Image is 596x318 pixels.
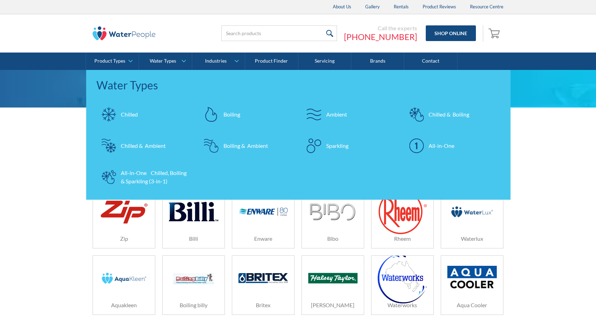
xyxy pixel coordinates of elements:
[404,134,500,158] a: All-in-One
[371,234,433,243] h6: Rheem
[96,77,500,94] div: Water Types
[302,102,398,127] a: Ambient
[94,58,125,64] div: Product Types
[441,189,503,248] a: WaterluxWaterlux
[351,53,404,70] a: Brands
[326,110,347,119] div: Ambient
[371,255,434,315] a: WaterworksWaterworks
[205,58,227,64] div: Industries
[96,134,192,158] a: Chilled & Ambient
[302,234,364,243] h6: Bibo
[429,110,469,119] div: Chilled & Boiling
[302,134,398,158] a: Sparkling
[302,301,364,309] h6: [PERSON_NAME]
[441,301,503,309] h6: Aqua Cooler
[223,142,268,150] div: Boiling & Ambient
[371,189,434,248] a: RheemRheem
[199,134,295,158] a: Boiling & Ambient
[487,25,503,42] a: Open empty cart
[86,70,510,200] nav: Water Types
[169,262,218,295] img: Boiling billy
[93,26,155,40] img: The Water People
[238,207,288,216] img: Enware
[245,53,298,70] a: Product Finder
[93,234,155,243] h6: Zip
[163,301,225,309] h6: Boiling billy
[232,301,294,309] h6: Britex
[301,189,364,248] a: BiboBibo
[121,110,138,119] div: Chilled
[169,195,218,228] img: Billi
[371,301,433,309] h6: Waterworks
[162,255,225,315] a: Boiling billyBoiling billy
[192,53,245,70] a: Industries
[326,142,348,150] div: Sparkling
[447,195,497,228] img: Waterlux
[99,262,149,295] img: Aquakleen
[162,189,225,248] a: BilliBilli
[86,53,139,70] a: Product Types
[344,32,417,42] a: [PHONE_NUMBER]
[441,255,503,315] a: Aqua CoolerAqua Cooler
[99,197,149,226] img: Zip
[93,301,155,309] h6: Aquakleen
[238,273,288,283] img: Britex
[93,189,155,248] a: ZipZip
[298,53,351,70] a: Servicing
[96,102,192,127] a: Chilled
[139,53,191,70] a: Water Types
[150,58,176,64] div: Water Types
[429,142,454,150] div: All-in-One
[232,234,294,243] h6: Enware
[232,255,295,315] a: BritexBritex
[121,169,189,185] div: All-in-One Chilled, Boiling & Sparkling (3-in-1)
[96,165,192,189] a: All-in-One Chilled, Boiling & Sparkling (3-in-1)
[404,102,500,127] a: Chilled & Boiling
[426,25,476,41] a: Shop Online
[309,203,356,221] img: Bibo
[441,234,503,243] h6: Waterlux
[488,27,502,39] img: shopping cart
[404,53,457,70] a: Contact
[301,255,364,315] a: Halsey Taylor[PERSON_NAME]
[199,102,295,127] a: Boiling
[232,189,295,248] a: EnwareEnware
[221,25,337,41] input: Search products
[308,273,358,284] img: Halsey Taylor
[223,110,240,119] div: Boiling
[447,266,497,291] img: Aqua Cooler
[378,253,427,303] img: Waterworks
[378,189,427,235] img: Rheem
[93,255,155,315] a: AquakleenAquakleen
[344,25,417,32] div: Call the experts
[121,142,166,150] div: Chilled & Ambient
[163,234,225,243] h6: Billi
